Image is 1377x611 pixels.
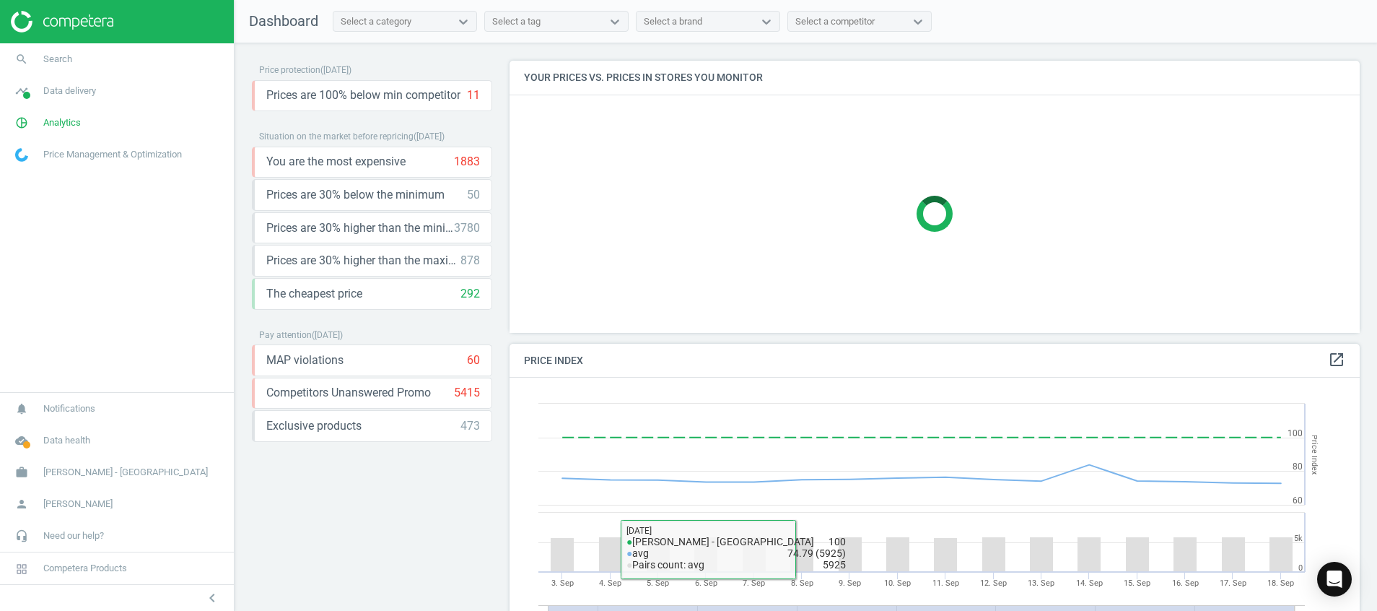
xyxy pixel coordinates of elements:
tspan: 12. Sep [980,578,1007,588]
div: Select a category [341,15,411,28]
text: 5k [1294,534,1303,543]
span: Need our help? [43,529,104,542]
div: 1883 [454,154,480,170]
span: Competera Products [43,562,127,575]
img: ajHJNr6hYgQAAAAASUVORK5CYII= [11,11,113,32]
a: open_in_new [1328,351,1345,370]
tspan: 9. Sep [839,578,861,588]
span: Prices are 30% higher than the maximal [266,253,460,269]
i: open_in_new [1328,351,1345,368]
i: pie_chart_outlined [8,109,35,136]
div: 3780 [454,220,480,236]
span: Exclusive products [266,418,362,434]
div: 473 [460,418,480,434]
span: You are the most expensive [266,154,406,170]
div: 60 [467,352,480,368]
tspan: 15. Sep [1124,578,1150,588]
text: 80 [1293,461,1303,472]
span: Competitors Unanswered Promo [266,385,431,401]
i: work [8,459,35,486]
span: [PERSON_NAME] [43,498,113,511]
tspan: Price Index [1310,435,1319,474]
text: 100 [1288,428,1303,438]
span: Price Management & Optimization [43,148,182,161]
h4: Price Index [510,344,1360,378]
span: Prices are 30% below the minimum [266,187,445,203]
span: Prices are 30% higher than the minimum [266,220,454,236]
h4: Your prices vs. prices in stores you monitor [510,61,1360,95]
text: 60 [1293,495,1303,506]
div: 50 [467,187,480,203]
span: Notifications [43,402,95,415]
span: Pay attention [259,330,312,340]
i: cloud_done [8,427,35,454]
i: notifications [8,395,35,422]
tspan: 3. Sep [551,578,574,588]
tspan: 14. Sep [1076,578,1103,588]
i: timeline [8,77,35,105]
div: 11 [467,87,480,103]
tspan: 16. Sep [1172,578,1199,588]
i: headset_mic [8,522,35,550]
tspan: 7. Sep [743,578,765,588]
span: ( [DATE] ) [320,65,351,75]
img: wGWNvw8QSZomAAAAABJRU5ErkJggg== [15,148,28,162]
tspan: 6. Sep [695,578,717,588]
i: person [8,490,35,518]
div: Select a competitor [795,15,875,28]
tspan: 4. Sep [599,578,621,588]
span: Analytics [43,116,81,129]
div: Open Intercom Messenger [1317,562,1352,597]
div: Select a brand [644,15,702,28]
text: 0 [1298,563,1303,573]
span: ( [DATE] ) [312,330,343,340]
div: 292 [460,286,480,302]
span: [PERSON_NAME] - [GEOGRAPHIC_DATA] [43,466,208,479]
i: search [8,45,35,73]
span: Dashboard [249,12,318,30]
tspan: 8. Sep [791,578,813,588]
span: MAP violations [266,352,344,368]
tspan: 5. Sep [647,578,669,588]
tspan: 18. Sep [1267,578,1294,588]
span: Data health [43,434,90,447]
tspan: 11. Sep [932,578,959,588]
tspan: 17. Sep [1220,578,1246,588]
span: Data delivery [43,84,96,97]
div: 878 [460,253,480,269]
span: The cheapest price [266,286,362,302]
span: ( [DATE] ) [414,131,445,142]
tspan: 13. Sep [1028,578,1054,588]
span: Prices are 100% below min competitor [266,87,460,103]
button: chevron_left [194,589,230,607]
tspan: 10. Sep [884,578,911,588]
span: Search [43,53,72,66]
span: Price protection [259,65,320,75]
div: Select a tag [492,15,541,28]
span: Situation on the market before repricing [259,131,414,142]
i: chevron_left [204,589,221,607]
div: 5415 [454,385,480,401]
